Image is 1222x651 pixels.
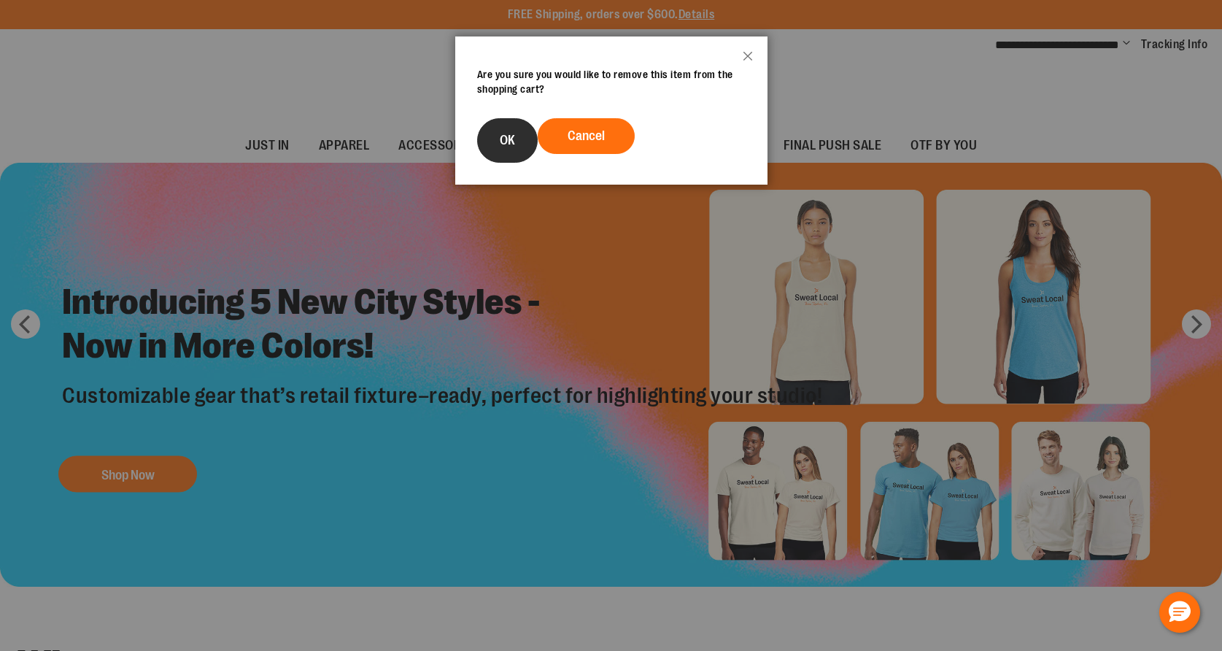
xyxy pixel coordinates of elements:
button: Cancel [538,118,635,154]
button: Hello, have a question? Let’s chat. [1159,592,1200,633]
span: Cancel [568,128,605,143]
button: OK [477,118,538,163]
span: OK [500,133,515,147]
div: Are you sure you would like to remove this item from the shopping cart? [477,67,746,96]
